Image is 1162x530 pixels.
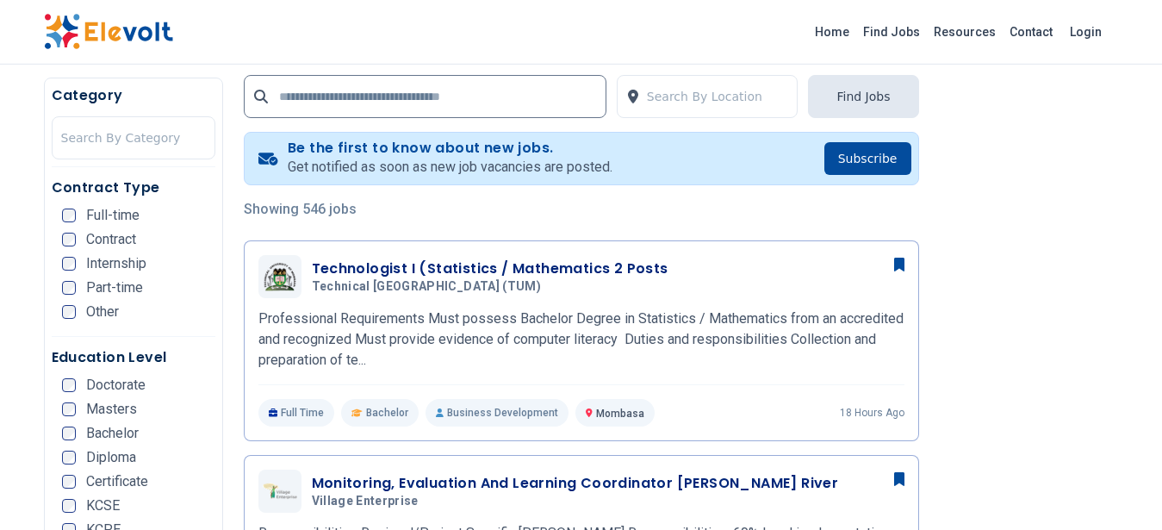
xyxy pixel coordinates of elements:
[62,233,76,246] input: Contract
[288,140,612,157] h4: Be the first to know about new jobs.
[62,378,76,392] input: Doctorate
[312,473,839,494] h3: Monitoring, Evaluation And Learning Coordinator [PERSON_NAME] River
[824,142,911,175] button: Subscribe
[44,14,173,50] img: Elevolt
[1076,447,1162,530] iframe: Chat Widget
[52,85,215,106] h5: Category
[62,427,76,440] input: Bachelor
[62,451,76,465] input: Diploma
[86,257,146,271] span: Internship
[86,378,146,392] span: Doctorate
[312,259,668,279] h3: Technologist I (Statistics / Mathematics 2 Posts
[62,281,76,295] input: Part-time
[62,475,76,489] input: Certificate
[1059,15,1112,49] a: Login
[366,406,408,420] span: Bachelor
[927,18,1003,46] a: Resources
[86,475,148,489] span: Certificate
[86,305,119,319] span: Other
[263,262,297,290] img: Technical University of Mombasa (TUM)
[52,347,215,368] h5: Education Level
[258,309,904,371] p: Professional Requirements Must possess Bachelor Degree in Statistics / Mathematics from an accred...
[288,157,612,178] p: Get notified as soon as new job vacancies are posted.
[86,499,120,513] span: KCSE
[86,451,136,465] span: Diploma
[62,257,76,271] input: Internship
[856,18,927,46] a: Find Jobs
[86,427,139,440] span: Bachelor
[86,209,140,222] span: Full-time
[62,402,76,416] input: Masters
[62,499,76,513] input: KCSE
[86,281,143,295] span: Part-time
[426,399,569,427] p: Business Development
[596,408,644,420] span: Mombasa
[86,402,137,416] span: Masters
[52,178,215,198] h5: Contract Type
[258,255,904,427] a: Technical University of Mombasa (TUM)Technologist I (Statistics / Mathematics 2 PostsTechnical [G...
[312,279,542,295] span: Technical [GEOGRAPHIC_DATA] (TUM)
[244,199,919,220] p: Showing 546 jobs
[808,75,918,118] button: Find Jobs
[258,399,335,427] p: Full Time
[86,233,136,246] span: Contract
[840,406,904,420] p: 18 hours ago
[808,18,856,46] a: Home
[62,209,76,222] input: Full-time
[1003,18,1059,46] a: Contact
[62,305,76,319] input: Other
[312,494,419,509] span: Village Enterprise
[263,483,297,499] img: Village Enterprise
